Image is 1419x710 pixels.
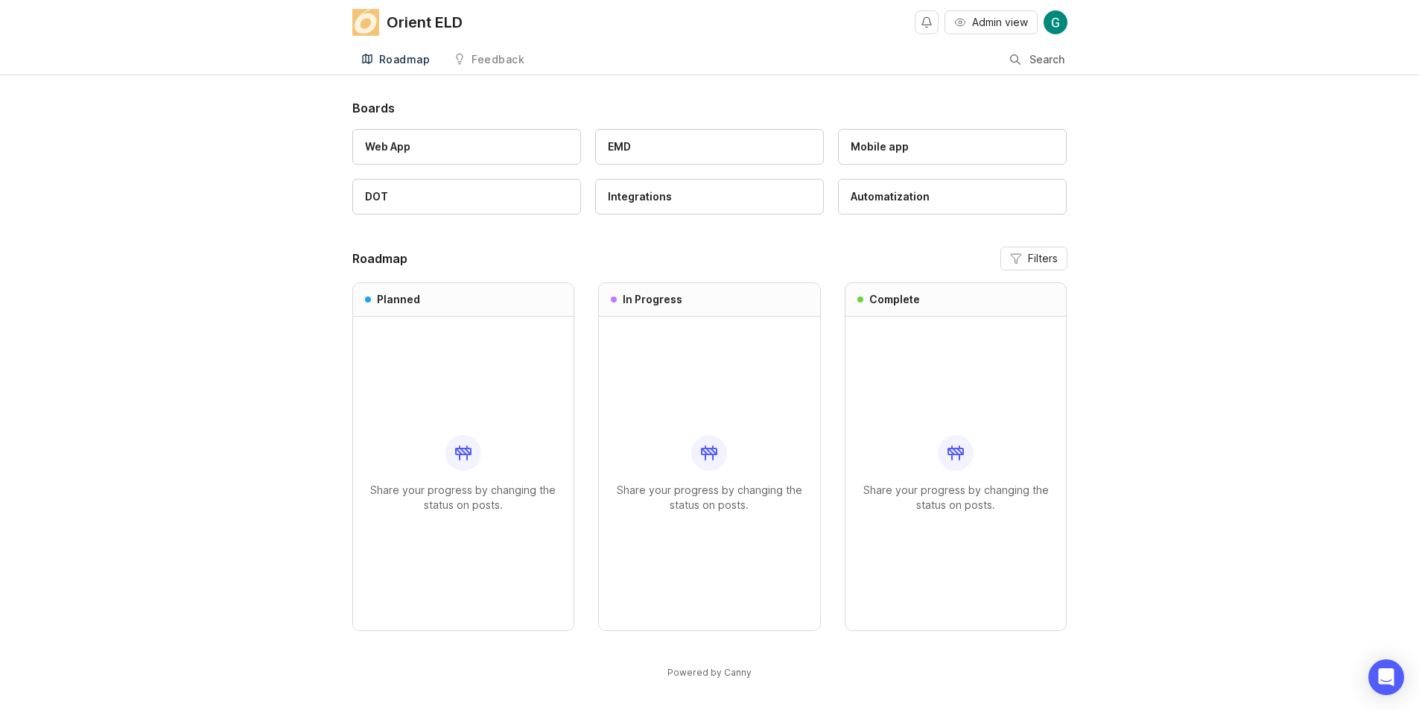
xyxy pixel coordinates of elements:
[851,139,909,155] div: Mobile app
[623,292,682,307] h3: In Progress
[352,9,379,36] img: Orient ELD logo
[445,45,533,75] a: Feedback
[365,139,410,155] div: Web App
[352,99,1067,117] h1: Boards
[1000,247,1067,270] button: Filters
[857,483,1055,513] p: Share your progress by changing the status on posts.
[595,179,824,215] a: Integrations
[608,188,672,205] div: Integrations
[387,15,463,30] div: Orient ELD
[379,54,431,65] div: Roadmap
[838,129,1067,165] a: Mobile app
[352,45,439,75] a: Roadmap
[352,179,581,215] a: DOT
[352,129,581,165] a: Web App
[1028,251,1058,266] span: Filters
[945,10,1038,34] button: Admin view
[869,292,920,307] h3: Complete
[972,15,1028,30] span: Admin view
[851,188,930,205] div: Automatization
[1044,10,1067,34] img: Guard Manager
[611,483,808,513] p: Share your progress by changing the status on posts.
[595,129,824,165] a: EMD
[365,483,562,513] p: Share your progress by changing the status on posts.
[365,188,388,205] div: DOT
[665,664,754,681] a: Powered by Canny
[915,10,939,34] button: Notifications
[608,139,631,155] div: EMD
[377,292,420,307] h3: Planned
[838,179,1067,215] a: Automatization
[472,54,524,65] div: Feedback
[1368,659,1404,695] div: Open Intercom Messenger
[352,250,407,267] h2: Roadmap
